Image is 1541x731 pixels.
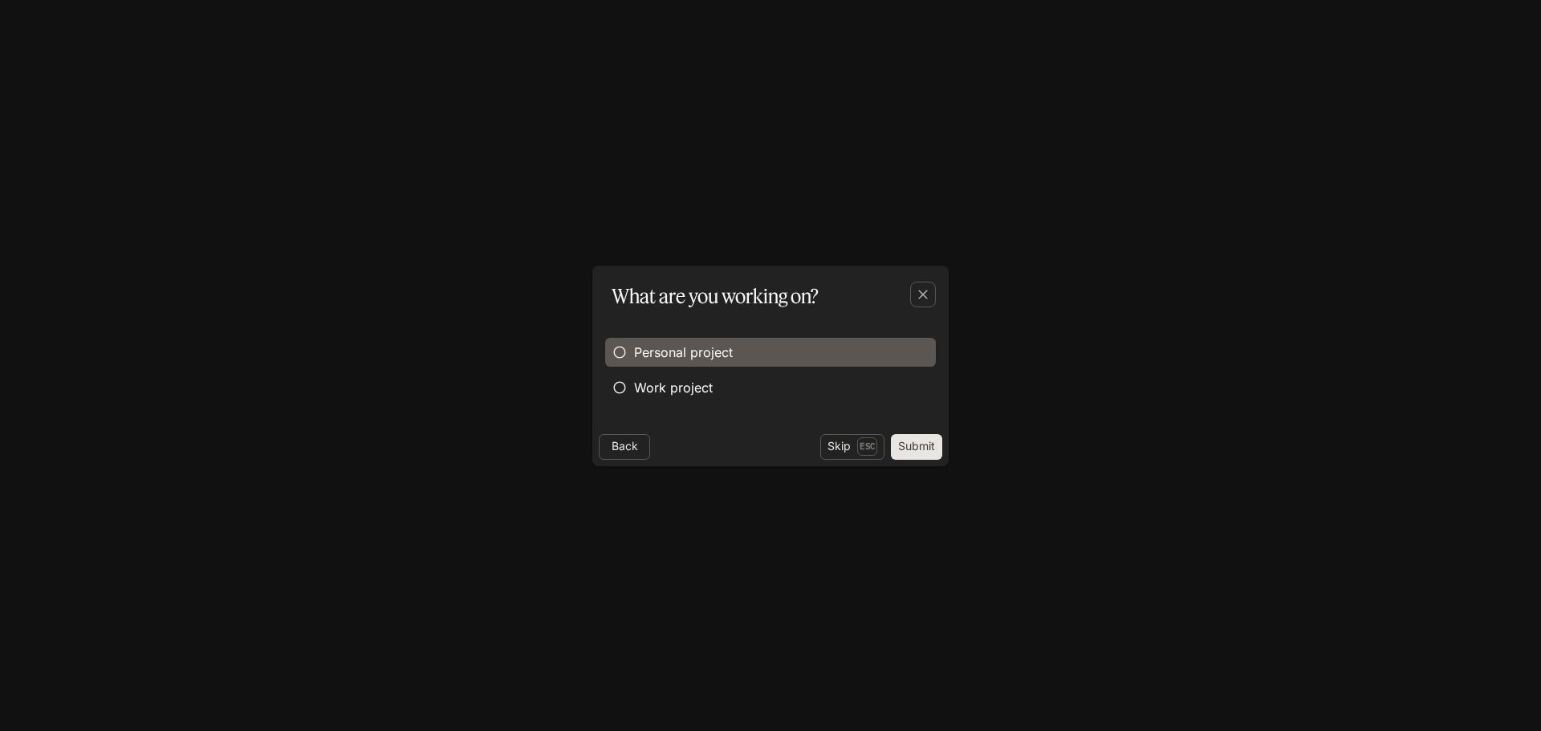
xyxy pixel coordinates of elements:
[634,343,733,362] span: Personal project
[634,378,713,397] span: Work project
[857,437,877,455] p: Esc
[820,434,884,460] button: SkipEsc
[891,434,942,460] button: Submit
[599,434,650,460] button: Back
[612,282,819,311] p: What are you working on?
